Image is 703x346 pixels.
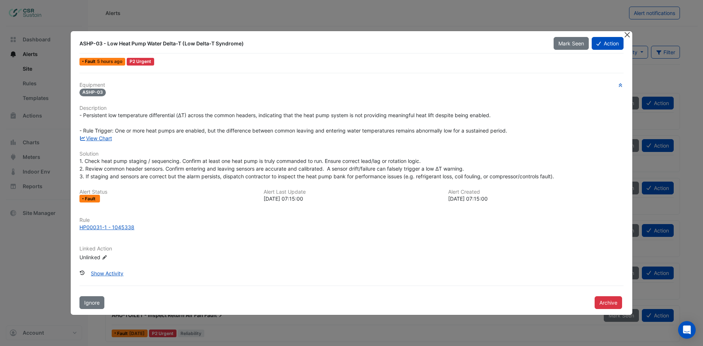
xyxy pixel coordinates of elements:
span: 1. Check heat pump staging / sequencing. Confirm at least one heat pump is truly commanded to run... [79,158,554,179]
div: Unlinked [79,253,167,261]
span: Fault [85,197,97,201]
button: Show Activity [86,267,128,280]
h6: Description [79,105,624,111]
div: HP00031-1 - 1045338 [79,223,134,231]
button: Close [623,31,631,39]
h6: Alert Last Update [264,189,439,195]
fa-icon: Edit Linked Action [102,255,107,260]
button: Action [592,37,624,50]
h6: Linked Action [79,246,624,252]
button: Mark Seen [554,37,589,50]
span: ASHP-03 [79,89,106,96]
a: HP00031-1 - 1045338 [79,223,624,231]
button: Ignore [79,296,104,309]
div: [DATE] 07:15:00 [264,195,439,202]
a: View Chart [79,135,112,141]
div: P2 Urgent [127,58,154,66]
span: Ignore [84,300,100,306]
div: Open Intercom Messenger [678,321,696,339]
div: [DATE] 07:15:00 [448,195,624,202]
span: - Persistent low temperature differential (ΔT) across the common headers, indicating that the hea... [79,112,507,134]
button: Archive [595,296,622,309]
span: Fault [85,59,97,64]
div: ASHP-03 - Low Heat Pump Water Delta-T (Low Delta-T Syndrome) [79,40,545,47]
h6: Equipment [79,82,624,88]
span: Mark Seen [558,40,584,46]
h6: Solution [79,151,624,157]
h6: Alert Created [448,189,624,195]
span: Fri 03-Oct-2025 07:15 BST [97,59,122,64]
h6: Alert Status [79,189,255,195]
h6: Rule [79,217,624,223]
